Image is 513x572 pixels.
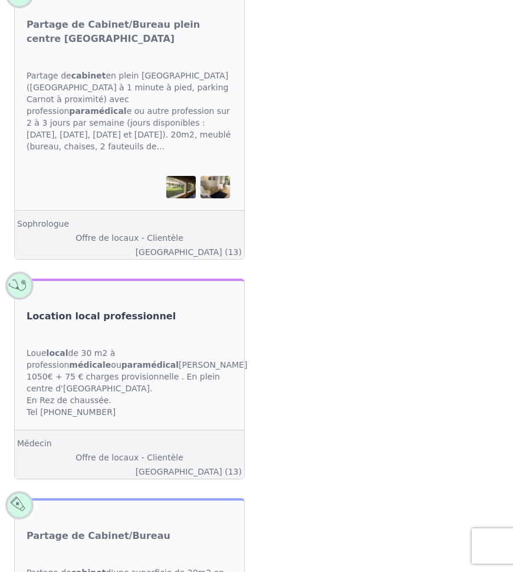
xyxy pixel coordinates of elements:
a: [GEOGRAPHIC_DATA] (13) [136,247,242,257]
a: Partage de Cabinet/Bureau plein centre [GEOGRAPHIC_DATA] [27,18,232,46]
a: Offre de locaux - Clientèle [75,233,183,243]
strong: médicale [69,360,111,370]
a: Sophrologue [17,219,69,228]
a: [GEOGRAPHIC_DATA] (13) [136,467,242,476]
strong: paramédical [69,106,126,116]
div: Partage de en plein [GEOGRAPHIC_DATA] ([GEOGRAPHIC_DATA] à 1 minute à pied, parking Carnot à prox... [15,58,244,164]
strong: paramédical [121,360,179,370]
a: Location local professionnel [27,309,176,323]
div: Loue de 30 m2 à profession ou [PERSON_NAME] 1050€ + 75 € charges provisionnelle . En plein centre... [15,335,244,430]
a: Partage de Cabinet/Bureau [27,529,170,543]
img: Partage de Cabinet/Bureau plein centre Aix en Provence [200,176,230,198]
strong: cabinet [71,71,106,80]
img: Partage de Cabinet/Bureau plein centre Aix en Provence [166,176,196,198]
a: Offre de locaux - Clientèle [75,453,183,462]
a: Médecin [17,439,52,448]
strong: local [47,348,68,358]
